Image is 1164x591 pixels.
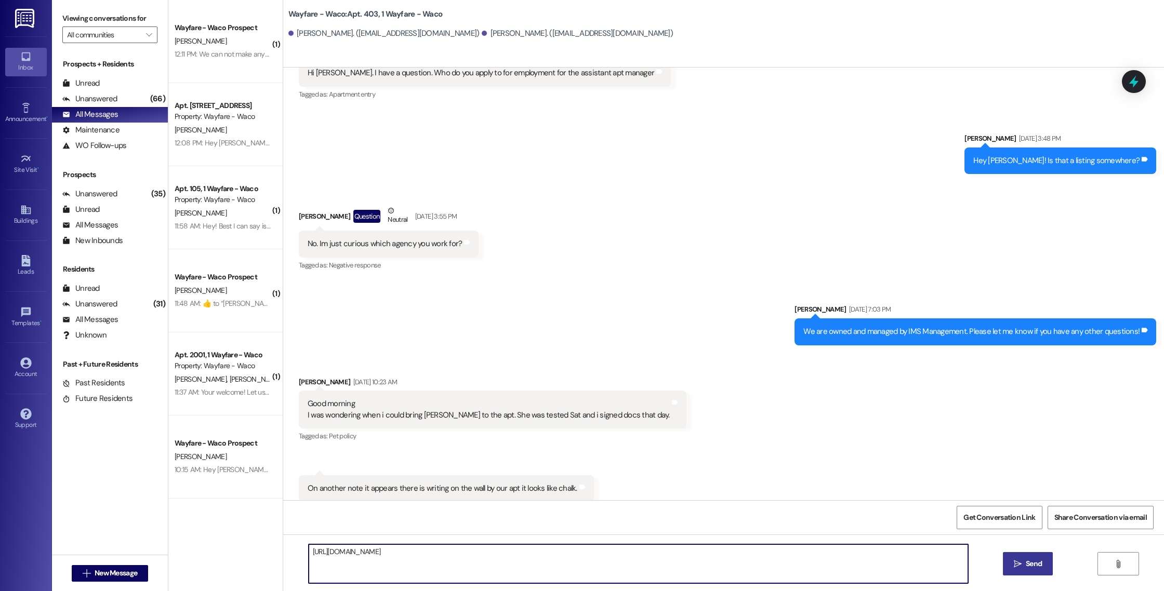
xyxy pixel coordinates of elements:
div: 12:11 PM: We can not make any commitments until we sell our house. We are still interested but ha... [175,49,505,59]
i:  [146,31,152,39]
div: Wayfare - Waco Prospect [175,438,271,449]
textarea: [URL][DOMAIN_NAME] [309,544,968,583]
div: No. Im just curious which agency you work for? [308,238,462,249]
div: 11:37 AM: Your welcome! Let us know if you need anything. [175,387,347,397]
span: Negative response [329,261,381,270]
button: Share Conversation via email [1048,506,1154,529]
span: [PERSON_NAME] [175,286,227,295]
div: Future Residents [62,393,133,404]
div: Prospects + Residents [52,59,168,70]
div: Wayfare - Waco Prospect [175,22,271,33]
div: Property: Wayfare - Waco [175,360,271,371]
div: Maintenance [62,125,120,136]
i:  [1014,560,1022,568]
div: All Messages [62,220,118,231]
div: Apt. [STREET_ADDRESS] [175,100,271,111]
div: On another note it appears there is writing on the wall by our apt it looks like chalk. [308,483,577,494]
div: Unanswered [62,299,117,310]
span: [PERSON_NAME] [175,374,230,384]
a: Leads [5,252,47,280]
div: Unread [62,204,100,215]
div: Property: Wayfare - Waco [175,194,271,205]
div: [DATE] 7:03 PM [846,304,891,315]
div: Past + Future Residents [52,359,168,370]
div: Wayfare - Waco Prospect [175,272,271,283]
div: [PERSON_NAME] [299,377,686,391]
a: Account [5,354,47,382]
div: Unanswered [62,93,117,104]
div: Neutral [386,205,409,227]
div: Property: Wayfare - Waco [175,111,271,122]
div: Prospects [52,169,168,180]
div: [PERSON_NAME]. ([EMAIL_ADDRESS][DOMAIN_NAME]) [288,28,480,39]
div: Hey [PERSON_NAME]! Is that a listing somewhere? [973,155,1140,166]
span: [PERSON_NAME] [175,208,227,218]
i:  [83,569,90,577]
div: Unread [62,283,100,294]
div: All Messages [62,109,118,120]
div: Past Residents [62,378,125,388]
div: 11:48 AM: ​👍​ to “ [PERSON_NAME] (Wayfare - Waco): Hey [PERSON_NAME]! We are still waiting for th... [175,299,882,308]
span: [PERSON_NAME] [175,36,227,46]
span: • [40,318,42,325]
div: 11:58 AM: Hey! Best I can say is [DATE]. The [DEMOGRAPHIC_DATA] that runs this job site pays us o... [175,221,702,231]
span: Send [1026,558,1042,569]
div: [PERSON_NAME] [795,304,1156,318]
div: [PERSON_NAME]. ([EMAIL_ADDRESS][DOMAIN_NAME]) [482,28,673,39]
span: Pet policy [329,432,356,440]
div: Tagged as: [299,258,479,273]
i:  [1114,560,1122,568]
a: Templates • [5,303,47,331]
b: Wayfare - Waco: Apt. 403, 1 Wayfare - Waco [288,9,442,20]
label: Viewing conversations for [62,10,157,26]
div: [DATE] 3:55 PM [413,211,457,222]
div: Tagged as: [299,428,686,444]
span: • [46,114,48,121]
input: All communities [67,26,141,43]
div: Unread [62,78,100,89]
div: (66) [148,91,168,107]
div: [DATE] 3:48 PM [1016,133,1061,144]
div: New Inbounds [62,235,123,246]
a: Buildings [5,201,47,229]
div: [PERSON_NAME] [964,133,1156,147]
span: • [37,165,39,172]
div: (31) [151,296,168,312]
div: Unknown [62,330,107,341]
div: Good morning I was wondering when i could bring [PERSON_NAME] to the apt. She was tested Sat and ... [308,398,670,421]
a: Inbox [5,48,47,76]
span: Get Conversation Link [963,512,1035,523]
a: Support [5,405,47,433]
div: Hi [PERSON_NAME]. I have a question. Who do you apply to for employment for the assistant apt man... [308,68,654,78]
div: Apt. [STREET_ADDRESS] [175,516,271,527]
span: [PERSON_NAME] [175,452,227,461]
button: New Message [72,565,149,582]
div: 12:08 PM: Hey [PERSON_NAME], I have put a work order in for your patio door. [175,138,408,147]
div: (35) [149,186,168,202]
div: Unanswered [62,189,117,199]
span: [PERSON_NAME] [175,125,227,135]
div: WO Follow-ups [62,140,126,151]
button: Send [1003,552,1053,575]
div: Question [353,210,381,223]
span: Share Conversation via email [1054,512,1147,523]
div: Tagged as: [299,87,671,102]
div: We are owned and managed by IMS Management. Please let me know if you have any other questions! [803,326,1140,337]
img: ResiDesk Logo [15,9,36,28]
div: Residents [52,264,168,275]
div: Apt. 2001, 1 Wayfare - Waco [175,350,271,360]
a: Site Visit • [5,150,47,178]
div: 10:15 AM: Hey [PERSON_NAME], we sent your new lease agreement over to be E-signed. Please let me ... [175,465,580,474]
span: [PERSON_NAME] [229,374,281,384]
div: All Messages [62,314,118,325]
span: Apartment entry [329,90,375,99]
button: Get Conversation Link [957,506,1042,529]
div: [DATE] 10:23 AM [351,377,398,387]
div: Apt. 105, 1 Wayfare - Waco [175,183,271,194]
div: [PERSON_NAME] [299,205,479,231]
span: New Message [95,568,137,579]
